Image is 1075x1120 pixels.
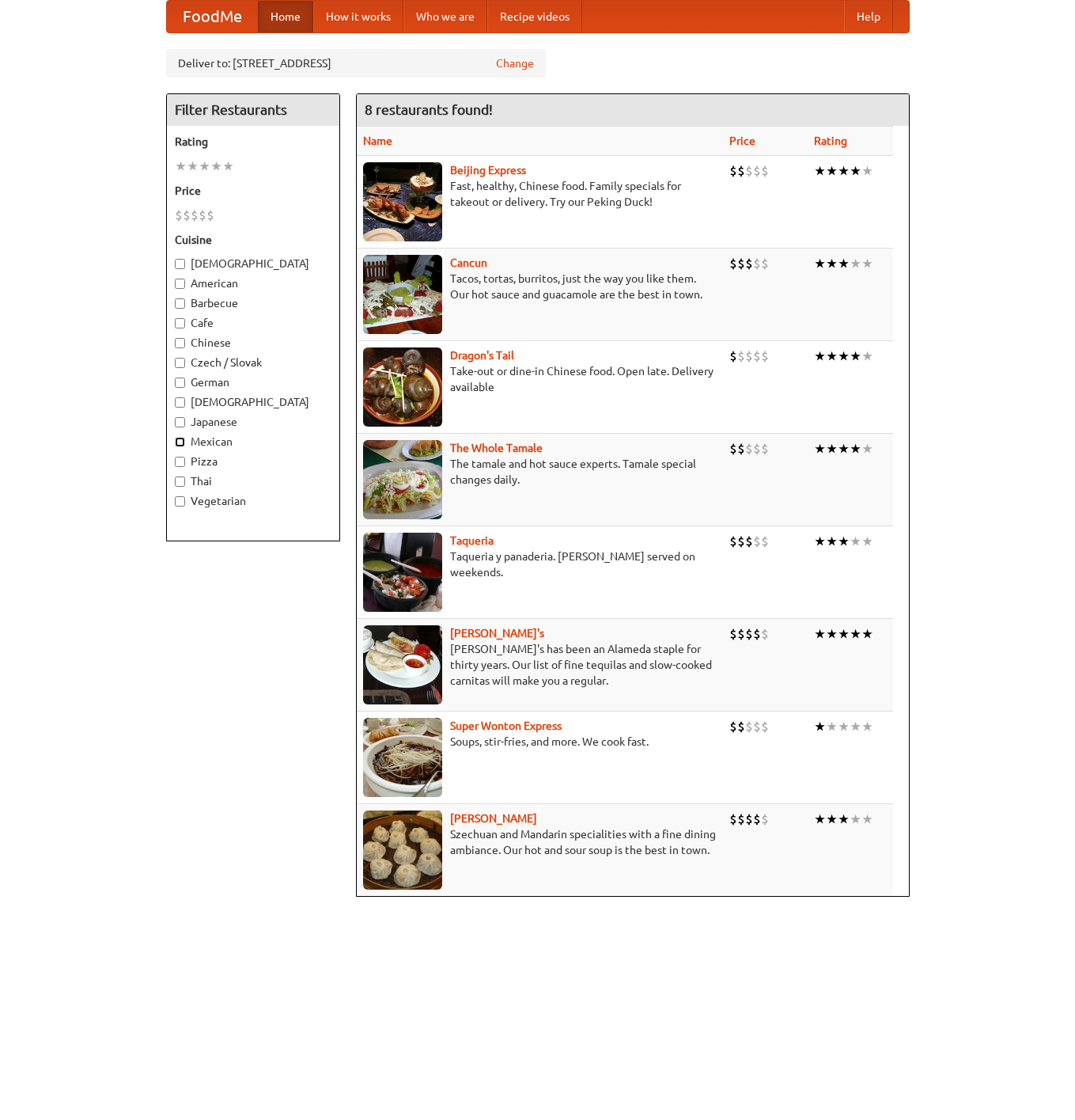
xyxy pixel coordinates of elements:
[175,275,331,291] label: American
[183,207,191,224] li: $
[814,718,826,735] li: ★
[363,641,717,689] p: [PERSON_NAME]'s has been an Alameda staple for thirty years. Our list of fine tequilas and slow-c...
[761,625,769,643] li: $
[745,625,753,643] li: $
[175,394,331,410] label: [DEMOGRAPHIC_DATA]
[496,55,534,71] a: Change
[175,256,331,271] label: [DEMOGRAPHIC_DATA]
[365,102,493,117] ng-pluralize: 8 restaurants found!
[167,94,339,126] h4: Filter Restaurants
[814,533,826,550] li: ★
[487,1,582,32] a: Recipe videos
[814,162,826,180] li: ★
[838,625,850,643] li: ★
[450,719,562,732] a: Super Wonton Express
[745,255,753,272] li: $
[175,335,331,351] label: Chinese
[861,533,873,550] li: ★
[753,533,761,550] li: $
[861,811,873,828] li: ★
[729,255,737,272] li: $
[737,811,745,828] li: $
[753,440,761,457] li: $
[753,255,761,272] li: $
[222,158,234,175] li: ★
[753,625,761,643] li: $
[850,255,861,272] li: ★
[363,347,442,427] img: dragon.jpg
[753,162,761,180] li: $
[175,496,185,507] input: Vegetarian
[450,442,543,454] b: The Whole Tamale
[729,347,737,365] li: $
[175,437,185,447] input: Mexican
[450,256,487,269] a: Cancun
[729,440,737,457] li: $
[861,162,873,180] li: ★
[450,534,494,547] b: Taqueria
[729,811,737,828] li: $
[206,207,214,224] li: $
[363,363,717,395] p: Take-out or dine-in Chinese food. Open late. Delivery available
[363,533,442,612] img: taqueria.jpg
[761,347,769,365] li: $
[761,440,769,457] li: $
[175,338,185,348] input: Chinese
[814,625,826,643] li: ★
[814,347,826,365] li: ★
[175,207,183,224] li: $
[175,279,185,289] input: American
[838,718,850,735] li: ★
[175,315,331,331] label: Cafe
[844,1,893,32] a: Help
[745,718,753,735] li: $
[403,1,487,32] a: Who we are
[861,255,873,272] li: ★
[175,134,331,150] h5: Rating
[175,259,185,269] input: [DEMOGRAPHIC_DATA]
[363,549,717,580] p: Taqueria y panaderia. [PERSON_NAME] served on weekends.
[175,355,331,370] label: Czech / Slovak
[175,397,185,408] input: [DEMOGRAPHIC_DATA]
[850,625,861,643] li: ★
[363,826,717,858] p: Szechuan and Mandarin specialities with a fine dining ambiance. Our hot and sour soup is the best...
[761,811,769,828] li: $
[450,812,537,825] a: [PERSON_NAME]
[838,162,850,180] li: ★
[745,162,753,180] li: $
[363,625,442,704] img: pedros.jpg
[850,440,861,457] li: ★
[814,135,847,147] a: Rating
[363,734,717,750] p: Soups, stir-fries, and more. We cook fast.
[838,811,850,828] li: ★
[745,533,753,550] li: $
[753,811,761,828] li: $
[745,811,753,828] li: $
[861,625,873,643] li: ★
[175,473,331,489] label: Thai
[450,164,526,177] b: Beijing Express
[753,347,761,365] li: $
[313,1,403,32] a: How it works
[166,49,546,78] div: Deliver to: [STREET_ADDRESS]
[363,718,442,797] img: superwonton.jpg
[729,533,737,550] li: $
[210,158,222,175] li: ★
[175,457,185,467] input: Pizza
[850,162,861,180] li: ★
[838,255,850,272] li: ★
[761,718,769,735] li: $
[729,625,737,643] li: $
[363,162,442,241] img: beijing.jpg
[191,207,199,224] li: $
[850,347,861,365] li: ★
[850,533,861,550] li: ★
[175,298,185,309] input: Barbecue
[175,378,185,388] input: German
[850,811,861,828] li: ★
[187,158,199,175] li: ★
[175,232,331,248] h5: Cuisine
[258,1,313,32] a: Home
